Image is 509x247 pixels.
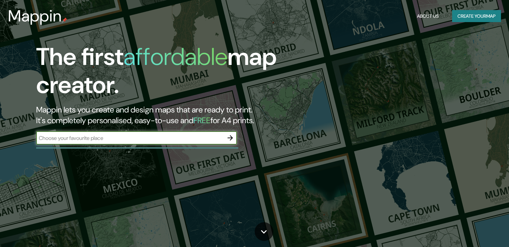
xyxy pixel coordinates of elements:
img: mappin-pin [62,17,67,23]
button: About Us [414,10,441,22]
h5: FREE [193,115,210,126]
h1: The first map creator. [36,43,291,104]
h2: Mappin lets you create and design maps that are ready to print. It's completely personalised, eas... [36,104,291,126]
input: Choose your favourite place [36,134,224,142]
button: Create yourmap [452,10,501,22]
h1: affordable [123,41,228,72]
h3: Mappin [8,7,62,25]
